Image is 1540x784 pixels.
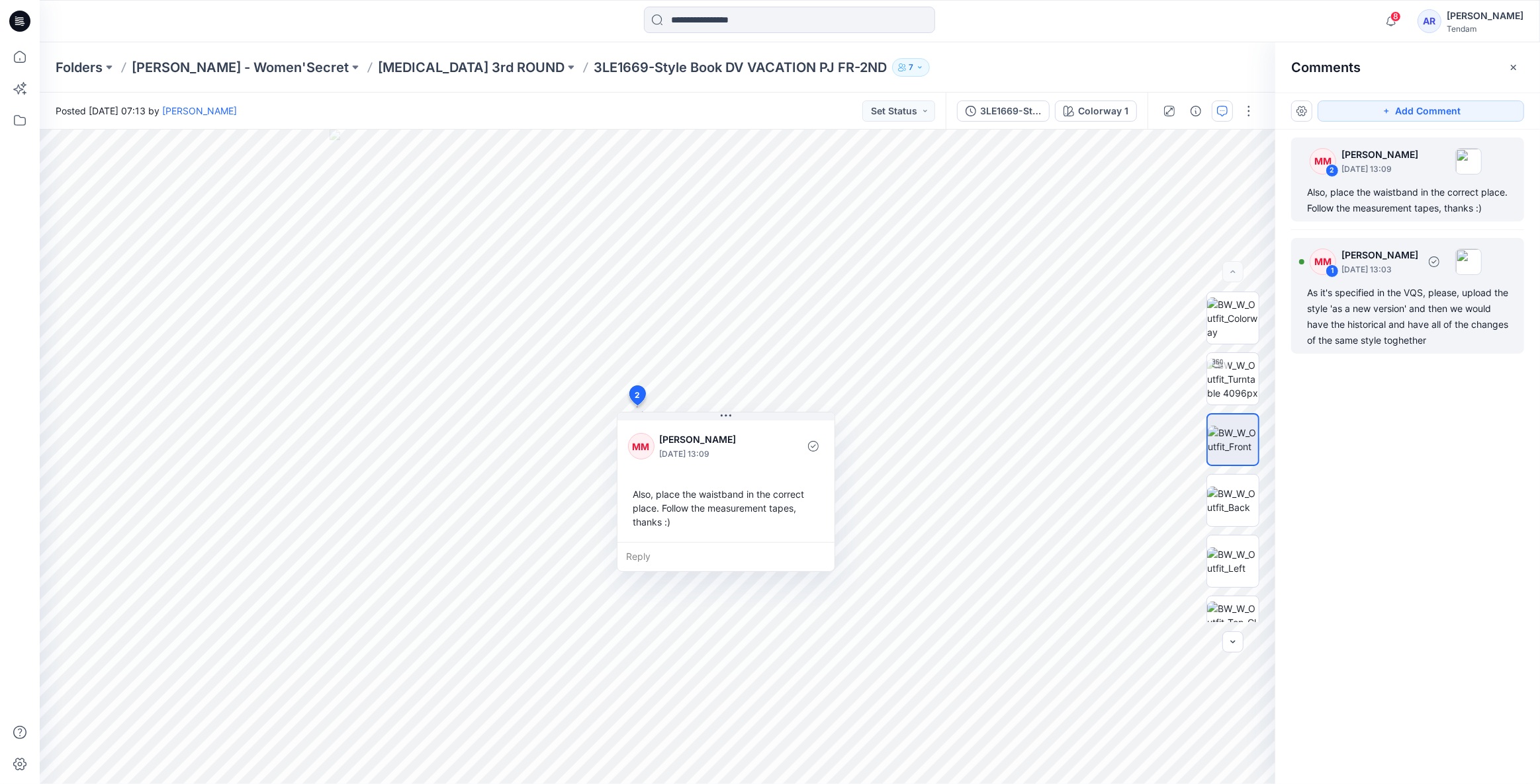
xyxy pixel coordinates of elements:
[1078,104,1128,118] div: Colorway 1
[162,105,237,116] a: [PERSON_NAME]
[1390,11,1401,22] span: 8
[660,432,768,448] p: [PERSON_NAME]
[980,104,1041,118] div: 3LE1669-Style Book DV VACATION PJ FR-2ND
[1207,547,1259,575] img: BW_W_Outfit_Left
[1341,247,1418,263] p: [PERSON_NAME]
[1447,24,1523,34] div: Tendam
[1326,164,1339,177] div: 2
[1207,358,1259,400] img: BW_W_Outfit_Turntable 4096px
[628,433,655,459] div: MM
[628,482,824,534] div: Also, place the waistband in the correct place. Follow the measurement tapes, thanks :)
[1291,59,1361,75] h2: Comments
[892,58,930,77] button: 7
[1207,602,1259,643] img: BW_W_Outfit_Top_CloseUp
[594,58,887,77] p: 3LE1669-Style Book DV VACATION PJ FR-2ND
[1185,100,1206,122] button: Details
[56,58,103,77] a: Folders
[1207,487,1259,514] img: BW_W_Outfit_Back
[1341,263,1418,276] p: [DATE] 13:03
[660,448,768,461] p: [DATE] 13:09
[1310,148,1336,175] div: MM
[1318,100,1524,122] button: Add Comment
[635,389,640,401] span: 2
[617,542,835,571] div: Reply
[1307,184,1508,216] div: Also, place the waistband in the correct place. Follow the measurement tapes, thanks :)
[1341,163,1418,176] p: [DATE] 13:09
[1207,297,1259,339] img: BW_W_Outfit_Colorway
[378,58,565,77] a: [MEDICAL_DATA] 3rd ROUND
[1447,8,1523,24] div: [PERSON_NAME]
[1055,100,1137,122] button: Colorway 1
[957,100,1050,122] button: 3LE1669-Style Book DV VACATION PJ FR-2ND
[1208,426,1258,453] img: BW_W_Outfit_Front
[1310,249,1336,275] div: MM
[1418,9,1441,33] div: AR
[56,104,237,118] span: Posted [DATE] 07:13 by
[1341,147,1418,163] p: [PERSON_NAME]
[132,58,349,77] a: [PERSON_NAME] - Women'Secret
[1307,285,1508,348] div: As it's specified in the VQS, please, upload the style 'as a new version' and then we would have ...
[909,60,913,75] p: 7
[1326,264,1339,278] div: 1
